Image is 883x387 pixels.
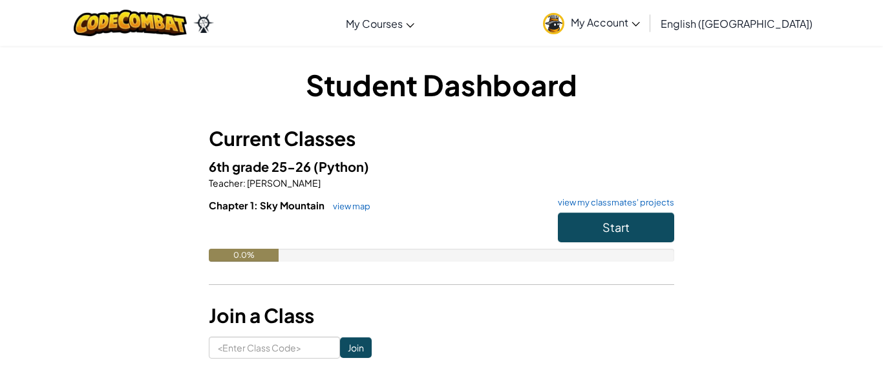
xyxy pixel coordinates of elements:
[661,17,813,30] span: English ([GEOGRAPHIC_DATA])
[326,201,370,211] a: view map
[340,337,372,358] input: Join
[602,220,630,235] span: Start
[209,337,340,359] input: <Enter Class Code>
[339,6,421,41] a: My Courses
[537,3,646,43] a: My Account
[209,65,674,105] h1: Student Dashboard
[551,198,674,207] a: view my classmates' projects
[246,177,321,189] span: [PERSON_NAME]
[558,213,674,242] button: Start
[209,301,674,330] h3: Join a Class
[571,16,640,29] span: My Account
[543,13,564,34] img: avatar
[209,199,326,211] span: Chapter 1: Sky Mountain
[654,6,819,41] a: English ([GEOGRAPHIC_DATA])
[314,158,369,174] span: (Python)
[209,124,674,153] h3: Current Classes
[74,10,187,36] img: CodeCombat logo
[193,14,214,33] img: Ozaria
[243,177,246,189] span: :
[346,17,403,30] span: My Courses
[209,158,314,174] span: 6th grade 25-26
[209,177,243,189] span: Teacher
[209,249,279,262] div: 0.0%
